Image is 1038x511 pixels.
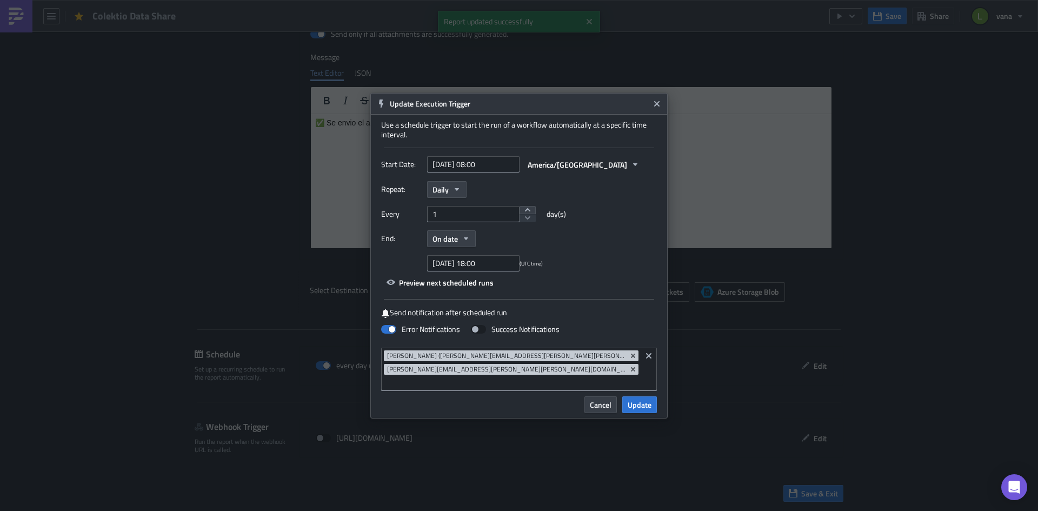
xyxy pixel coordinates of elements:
[1001,474,1027,500] div: Open Intercom Messenger
[642,349,655,362] button: Clear selected items
[381,324,460,334] label: Error Notifications
[381,308,657,318] label: Send notification after scheduled run
[649,96,665,112] button: Close
[629,364,638,375] button: Remove Tag
[381,206,422,222] label: Every
[520,259,543,267] span: (UTC time)
[432,184,449,195] span: Daily
[381,274,499,291] button: Preview next scheduled runs
[471,324,560,334] label: Success Notifications
[622,396,657,413] button: Update
[4,4,516,13] body: Rich Text Area. Press ALT-0 for help.
[381,120,657,140] div: Use a schedule trigger to start the run of a workflow automatically at a specific time interval.
[522,156,645,173] button: America/[GEOGRAPHIC_DATA]
[387,351,627,360] span: [PERSON_NAME] ([PERSON_NAME][EMAIL_ADDRESS][PERSON_NAME][PERSON_NAME][DOMAIN_NAME])
[628,399,651,410] span: Update
[387,365,627,374] span: [PERSON_NAME][EMAIL_ADDRESS][PERSON_NAME][PERSON_NAME][DOMAIN_NAME]
[381,230,422,247] label: End:
[584,396,617,413] button: Cancel
[547,206,566,222] span: day(s)
[432,233,458,244] span: On date
[381,156,422,172] label: Start Date:
[427,156,520,172] input: YYYY-MM-DD HH:mm
[520,214,536,222] button: decrement
[390,99,649,109] h6: Update Execution Trigger
[590,399,611,410] span: Cancel
[528,159,627,170] span: America/[GEOGRAPHIC_DATA]
[427,181,467,198] button: Daily
[399,277,494,288] span: Preview next scheduled runs
[427,230,476,247] button: On date
[4,4,516,13] p: ✅ Se envio el archivo de recuperacin y de cartera a
[427,255,520,271] input: YYYY-MM-DD HH:mm
[629,350,638,361] button: Remove Tag
[381,181,422,197] label: Repeat:
[520,206,536,215] button: increment
[180,4,210,13] strong: Colektio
